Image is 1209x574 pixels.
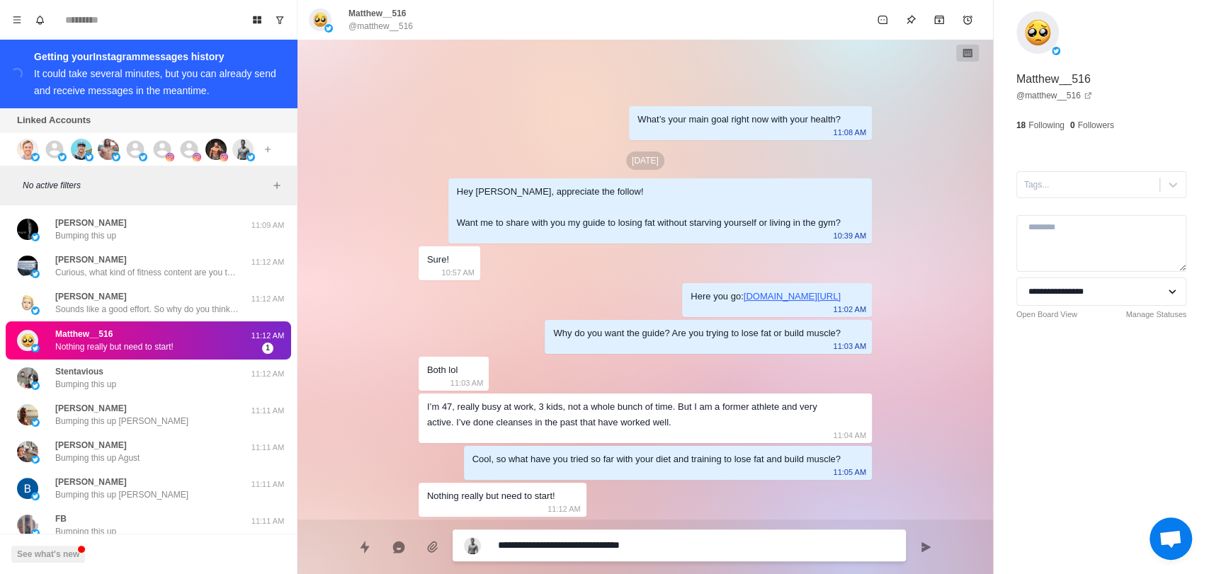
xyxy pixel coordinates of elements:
[268,177,285,194] button: Add filters
[1052,47,1060,55] img: picture
[833,302,865,317] p: 11:02 AM
[232,139,254,160] img: picture
[259,141,276,158] button: Add account
[55,476,127,488] p: [PERSON_NAME]
[472,452,841,467] div: Cool, so what have you tried so far with your diet and training to lose fat and build muscle?
[31,418,40,427] img: picture
[262,343,273,354] span: 1
[85,153,93,161] img: picture
[744,291,841,302] a: [DOMAIN_NAME][URL]
[1077,119,1113,132] p: Followers
[71,139,92,160] img: picture
[31,306,40,315] img: picture
[31,344,40,352] img: picture
[553,326,840,341] div: Why do you want the guide? Are you trying to lose fat or build muscle?
[324,24,333,33] img: picture
[250,515,285,527] p: 11:11 AM
[55,340,174,353] p: Nothing really but need to start!
[55,290,127,303] p: [PERSON_NAME]
[450,375,483,391] p: 11:03 AM
[17,441,38,462] img: picture
[11,546,85,563] button: See what's new
[833,125,865,140] p: 11:08 AM
[268,8,291,31] button: Show unread conversations
[385,533,413,561] button: Reply with AI
[1016,309,1077,321] a: Open Board View
[55,488,188,501] p: Bumping this up [PERSON_NAME]
[31,233,40,241] img: picture
[55,217,127,229] p: [PERSON_NAME]
[1125,309,1186,321] a: Manage Statuses
[28,8,51,31] button: Notifications
[139,153,147,161] img: picture
[1016,119,1026,132] p: 18
[427,252,449,268] div: Sure!
[897,6,925,34] button: Pin
[17,478,38,499] img: picture
[55,378,116,391] p: Bumping this up
[31,492,40,500] img: picture
[250,442,285,454] p: 11:11 AM
[441,265,474,280] p: 10:57 AM
[925,6,953,34] button: Archive
[547,501,580,517] p: 11:12 AM
[17,404,38,425] img: picture
[833,338,865,354] p: 11:03 AM
[205,139,227,160] img: picture
[55,365,103,378] p: Stentavious
[193,153,201,161] img: picture
[55,253,127,266] p: [PERSON_NAME]
[246,8,268,31] button: Board View
[6,8,28,31] button: Menu
[31,381,40,390] img: picture
[34,48,280,65] div: Getting your Instagram messages history
[1016,71,1091,88] p: Matthew__516
[427,488,555,504] div: Nothing really but need to start!
[17,515,38,536] img: picture
[833,464,865,480] p: 11:05 AM
[250,256,285,268] p: 11:12 AM
[31,529,40,537] img: picture
[23,179,268,192] p: No active filters
[833,228,865,243] p: 10:39 AM
[55,525,116,538] p: Bumping this up
[626,151,664,170] p: [DATE]
[250,405,285,417] p: 11:11 AM
[250,330,285,342] p: 11:12 AM
[419,533,447,561] button: Add media
[112,153,120,161] img: picture
[55,415,188,427] p: Bumping this up [PERSON_NAME]
[912,533,940,561] button: Send message
[17,367,38,389] img: picture
[351,533,379,561] button: Quick replies
[55,452,140,464] p: Bumping this up Agust
[17,330,38,351] img: picture
[55,512,67,525] p: FB
[55,266,239,279] p: Curious, what kind of fitness content are you the most interested in? Always looking to see what ...
[55,303,239,316] p: Sounds like a good effort. So why do you think your current approach isn't working as fast as you...
[309,8,331,31] img: picture
[246,153,255,161] img: picture
[457,184,841,231] div: Hey [PERSON_NAME], appreciate the follow! Want me to share with you my guide to losing fat withou...
[55,328,113,340] p: Matthew__516
[166,153,174,161] img: picture
[427,362,458,378] div: Both lol
[55,439,127,452] p: [PERSON_NAME]
[348,20,413,33] p: @matthew__516
[691,289,841,304] div: Here you go:
[1016,11,1059,54] img: picture
[55,229,116,242] p: Bumping this up
[637,112,841,127] div: What’s your main goal right now with your health?
[17,139,38,160] img: picture
[953,6,982,34] button: Add reminder
[17,219,38,240] img: picture
[98,139,119,160] img: picture
[464,537,481,554] img: picture
[348,7,406,20] p: Matthew__516
[833,427,865,443] p: 11:04 AM
[31,153,40,161] img: picture
[250,293,285,305] p: 11:12 AM
[1028,119,1065,132] p: Following
[17,113,91,127] p: Linked Accounts
[34,68,276,96] div: It could take several minutes, but you can already send and receive messages in the meantime.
